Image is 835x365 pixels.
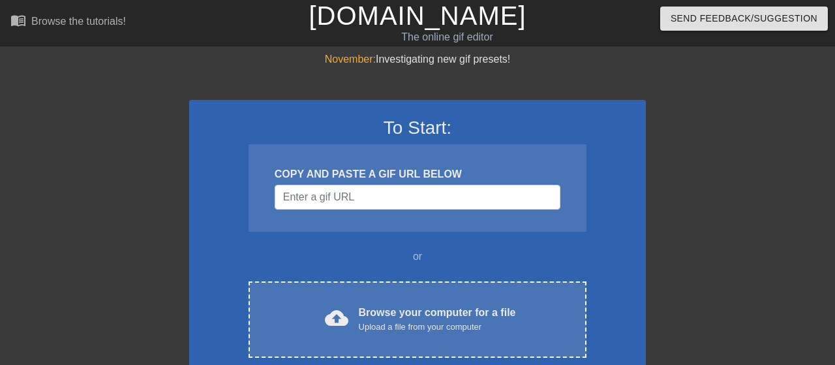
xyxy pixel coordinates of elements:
[10,12,126,33] a: Browse the tutorials!
[275,167,560,182] div: COPY AND PASTE A GIF URL BELOW
[285,29,610,45] div: The online gif editor
[309,1,526,30] a: [DOMAIN_NAME]
[359,305,516,334] div: Browse your computer for a file
[189,52,646,67] div: Investigating new gif presets!
[671,10,817,27] span: Send Feedback/Suggestion
[206,117,629,139] h3: To Start:
[325,306,348,330] span: cloud_upload
[275,185,560,210] input: Username
[359,321,516,334] div: Upload a file from your computer
[31,16,126,27] div: Browse the tutorials!
[223,249,612,264] div: or
[660,7,828,31] button: Send Feedback/Suggestion
[325,54,376,65] span: November:
[10,12,26,28] span: menu_book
